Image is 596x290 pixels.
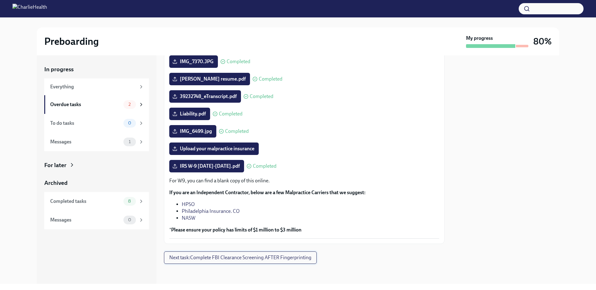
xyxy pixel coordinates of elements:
[169,255,311,261] span: Next task : Complete FBI Clearance Screening AFTER Fingerprinting
[169,73,250,85] label: [PERSON_NAME] resume.pdf
[533,36,552,47] h3: 80%
[124,199,135,203] span: 8
[466,35,493,42] strong: My progress
[174,93,237,100] span: 39232748_eTranscript.pdf
[182,201,195,207] a: HPSO
[174,163,240,169] span: IRS W-9 [DATE]-[DATE].pdf
[124,121,135,125] span: 0
[174,111,206,117] span: Liability.pdf
[174,76,246,82] span: [PERSON_NAME] resume.pdf
[169,55,218,68] label: IMG_7370.JPG
[174,58,214,65] span: IMG_7370.JPG
[171,227,301,233] strong: Please ensure your policy has limits of $1 million to $3 million
[169,125,216,138] label: IMG_6499.jpg
[44,95,149,114] a: Overdue tasks2
[50,198,121,205] div: Completed tasks
[169,143,259,155] label: Upload your malpractice insurance
[44,161,149,169] a: For later
[125,102,134,107] span: 2
[182,208,240,214] a: Philadelphia Insurance. CO
[44,78,149,95] a: Everything
[50,83,136,90] div: Everything
[125,139,134,144] span: 1
[44,211,149,229] a: Messages0
[44,161,66,169] div: For later
[169,189,366,195] strong: If you are an Independent Contractor, below are a few Malpractice Carriers that we suggest:
[169,160,244,172] label: IRS W-9 [DATE]-[DATE].pdf
[225,129,249,134] span: Completed
[44,133,149,151] a: Messages1
[44,35,99,48] h2: Preboarding
[250,94,273,99] span: Completed
[164,251,317,264] button: Next task:Complete FBI Clearance Screening AFTER Fingerprinting
[174,146,254,152] span: Upload your malpractice insurance
[227,59,250,64] span: Completed
[50,101,121,108] div: Overdue tasks
[169,108,210,120] label: Liability.pdf
[169,177,439,184] p: For W9, you can find a blank copy of this online.
[253,164,276,169] span: Completed
[44,114,149,133] a: To do tasks0
[44,192,149,211] a: Completed tasks8
[124,217,135,222] span: 0
[174,128,212,134] span: IMG_6499.jpg
[169,90,241,103] label: 39232748_eTranscript.pdf
[219,111,243,116] span: Completed
[50,217,121,223] div: Messages
[182,215,195,221] a: NASW
[50,138,121,145] div: Messages
[259,77,282,82] span: Completed
[50,120,121,127] div: To do tasks
[12,4,47,14] img: CharlieHealth
[44,65,149,73] a: In progress
[44,179,149,187] a: Archived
